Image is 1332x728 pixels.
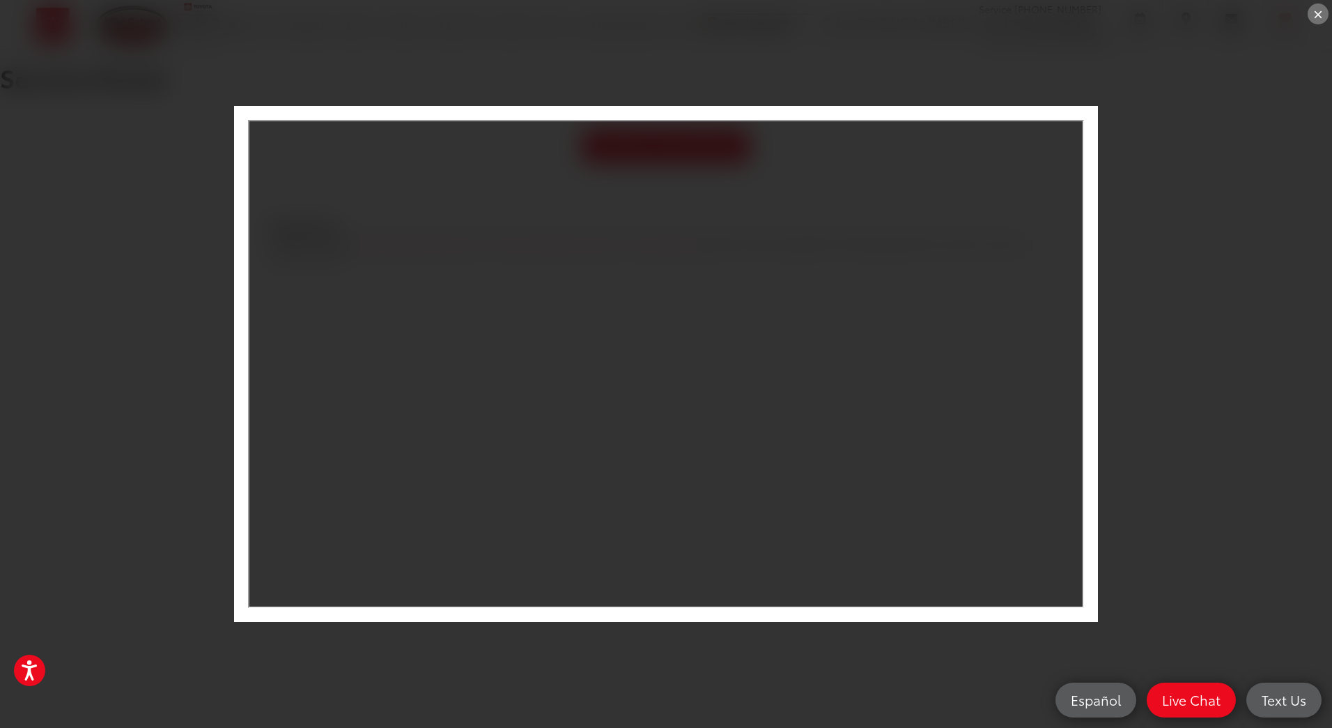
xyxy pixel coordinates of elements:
[1155,691,1228,708] span: Live Chat
[1147,683,1236,718] a: Live Chat
[1055,683,1136,718] a: Español
[1246,683,1322,718] a: Text Us
[1255,691,1313,708] span: Text Us
[1308,3,1329,24] div: ×
[1064,691,1128,708] span: Español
